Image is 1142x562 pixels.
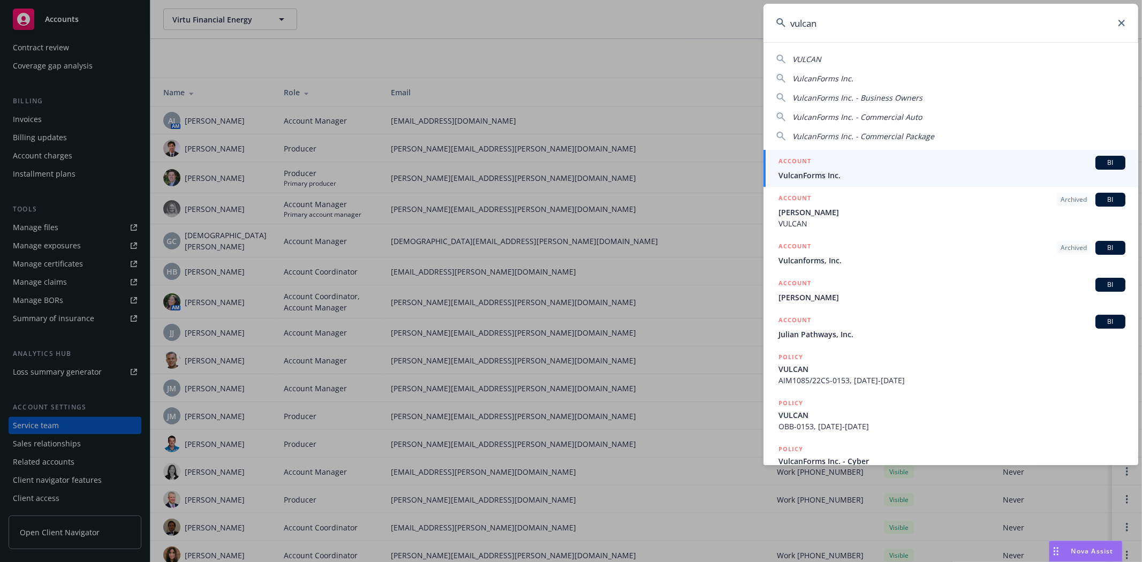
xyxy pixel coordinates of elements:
[1100,195,1121,204] span: BI
[778,363,1125,375] span: VULCAN
[778,409,1125,421] span: VULCAN
[792,54,821,64] span: VULCAN
[1049,541,1063,561] div: Drag to move
[778,421,1125,432] span: OBB-0153, [DATE]-[DATE]
[792,131,934,141] span: VulcanForms Inc. - Commercial Package
[1061,195,1087,204] span: Archived
[1061,243,1087,253] span: Archived
[792,112,922,122] span: VulcanForms Inc. - Commercial Auto
[1100,158,1121,168] span: BI
[1100,280,1121,290] span: BI
[1100,317,1121,326] span: BI
[1071,546,1114,556] span: Nova Assist
[778,315,811,328] h5: ACCOUNT
[778,193,811,206] h5: ACCOUNT
[763,392,1138,438] a: POLICYVULCANOBB-0153, [DATE]-[DATE]
[763,438,1138,484] a: POLICYVulcanForms Inc. - Cyber
[778,352,803,362] h5: POLICY
[763,4,1138,42] input: Search...
[763,346,1138,392] a: POLICYVULCANAIM1085/22CS-0153, [DATE]-[DATE]
[763,187,1138,235] a: ACCOUNTArchivedBI[PERSON_NAME]VULCAN
[763,235,1138,272] a: ACCOUNTArchivedBIVulcanforms, Inc.
[778,455,1125,467] span: VulcanForms Inc. - Cyber
[778,156,811,169] h5: ACCOUNT
[763,309,1138,346] a: ACCOUNTBIJulian Pathways, Inc.
[1100,243,1121,253] span: BI
[792,73,853,83] span: VulcanForms Inc.
[778,329,1125,340] span: Julian Pathways, Inc.
[778,170,1125,181] span: VulcanForms Inc.
[1049,541,1123,562] button: Nova Assist
[763,150,1138,187] a: ACCOUNTBIVulcanForms Inc.
[778,278,811,291] h5: ACCOUNT
[778,398,803,408] h5: POLICY
[778,207,1125,218] span: [PERSON_NAME]
[778,255,1125,266] span: Vulcanforms, Inc.
[778,241,811,254] h5: ACCOUNT
[778,444,803,454] h5: POLICY
[763,272,1138,309] a: ACCOUNTBI[PERSON_NAME]
[778,218,1125,229] span: VULCAN
[792,93,922,103] span: VulcanForms Inc. - Business Owners
[778,292,1125,303] span: [PERSON_NAME]
[778,375,1125,386] span: AIM1085/22CS-0153, [DATE]-[DATE]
